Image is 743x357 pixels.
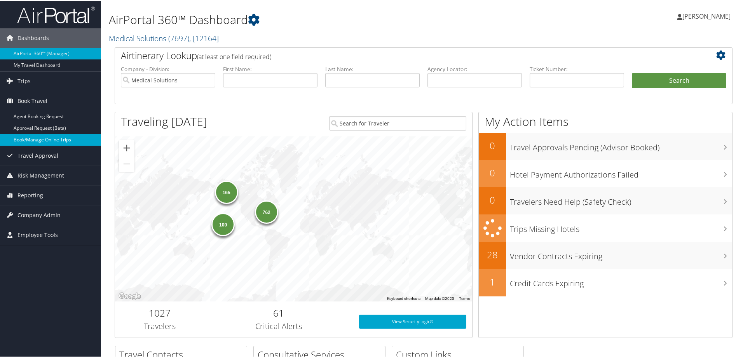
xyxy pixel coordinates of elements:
a: Terms (opens in new tab) [459,296,470,300]
h2: 0 [479,193,506,206]
label: Ticket Number: [530,64,624,72]
a: View SecurityLogic® [359,314,466,328]
span: Employee Tools [17,225,58,244]
div: 165 [215,180,238,203]
a: 1Credit Cards Expiring [479,268,732,296]
button: Search [632,72,726,88]
h3: Travelers Need Help (Safety Check) [510,192,732,207]
button: Zoom in [119,139,134,155]
h3: Travelers [121,320,199,331]
a: [PERSON_NAME] [677,4,738,27]
h3: Trips Missing Hotels [510,219,732,234]
h2: 61 [210,306,347,319]
h1: Traveling [DATE] [121,113,207,129]
h1: My Action Items [479,113,732,129]
span: [PERSON_NAME] [682,11,731,20]
a: 28Vendor Contracts Expiring [479,241,732,268]
span: ( 7697 ) [168,32,189,43]
img: airportal-logo.png [17,5,95,23]
h2: Airtinerary Lookup [121,48,675,61]
h3: Vendor Contracts Expiring [510,246,732,261]
h3: Hotel Payment Authorizations Failed [510,165,732,179]
a: Medical Solutions [109,32,219,43]
span: Company Admin [17,205,61,224]
span: , [ 12164 ] [189,32,219,43]
h3: Travel Approvals Pending (Advisor Booked) [510,138,732,152]
a: 0Hotel Payment Authorizations Failed [479,159,732,186]
a: 0Travel Approvals Pending (Advisor Booked) [479,132,732,159]
h2: 28 [479,247,506,261]
span: Trips [17,71,31,90]
h2: 1 [479,275,506,288]
span: Dashboards [17,28,49,47]
span: Reporting [17,185,43,204]
a: 0Travelers Need Help (Safety Check) [479,186,732,214]
label: Company - Division: [121,64,215,72]
button: Keyboard shortcuts [387,295,420,301]
h1: AirPortal 360™ Dashboard [109,11,528,27]
h3: Critical Alerts [210,320,347,331]
a: Open this area in Google Maps (opens a new window) [117,291,143,301]
label: Agency Locator: [427,64,522,72]
img: Google [117,291,143,301]
div: 762 [255,200,278,223]
span: Map data ©2025 [425,296,454,300]
button: Zoom out [119,155,134,171]
span: Travel Approval [17,145,58,165]
input: Search for Traveler [329,115,466,130]
label: First Name: [223,64,317,72]
h2: 0 [479,138,506,152]
span: Risk Management [17,165,64,185]
div: 100 [211,212,235,235]
label: Last Name: [325,64,420,72]
h2: 1027 [121,306,199,319]
span: (at least one field required) [197,52,271,60]
span: Book Travel [17,91,47,110]
a: Trips Missing Hotels [479,214,732,241]
h3: Credit Cards Expiring [510,273,732,288]
h2: 0 [479,165,506,179]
